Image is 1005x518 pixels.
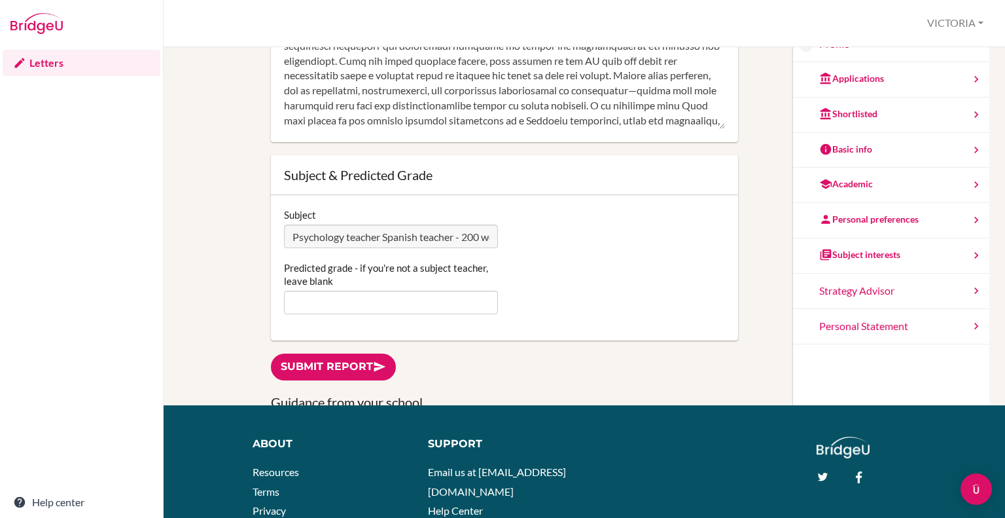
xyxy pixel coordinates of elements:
div: About [253,437,409,452]
a: Shortlisted [793,98,989,133]
a: Basic info [793,133,989,168]
div: Applications [819,72,884,85]
a: Privacy [253,504,286,517]
a: Help Center [428,504,483,517]
a: Academic [793,168,989,203]
button: VICTORIA [921,11,989,35]
img: logo_white@2x-f4f0deed5e89b7ecb1c2cc34c3e3d731f90f0f143d5ea2071677605dd97b5244.png [817,437,870,458]
div: Shortlisted [819,107,877,120]
label: Predicted grade - if you're not a subject teacher, leave blank [284,261,498,287]
a: Applications [793,62,989,98]
a: Help center [3,489,160,515]
a: Email us at [EMAIL_ADDRESS][DOMAIN_NAME] [428,466,566,498]
a: Terms [253,485,279,498]
a: Submit report [271,354,396,380]
h3: Guidance from your school [271,394,738,411]
a: Personal preferences [793,203,989,238]
div: Basic info [819,143,872,156]
div: Academic [819,177,873,191]
a: Strategy Advisor [793,274,989,309]
div: Personal preferences [819,213,919,226]
a: Subject interests [793,238,989,274]
a: Personal Statement [793,309,989,344]
a: Letters [3,50,160,76]
a: Resources [253,466,299,478]
label: Subject [284,208,316,221]
div: Open Intercom Messenger [961,473,992,505]
div: Subject & Predicted Grade [284,168,725,181]
div: Support [428,437,574,452]
img: Bridge-U [10,13,63,34]
div: Subject interests [819,248,900,261]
